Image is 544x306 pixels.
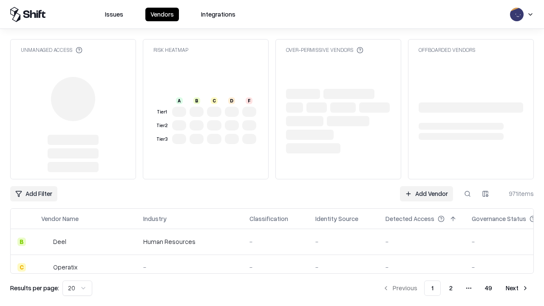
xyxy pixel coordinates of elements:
button: Next [501,280,534,296]
div: A [176,97,183,104]
button: 49 [478,280,499,296]
div: B [193,97,200,104]
div: Detected Access [385,214,434,223]
div: Classification [249,214,288,223]
div: Industry [143,214,167,223]
button: Issues [100,8,128,21]
div: - [249,237,302,246]
button: 2 [442,280,459,296]
div: Deel [53,237,66,246]
div: Operatix [53,263,77,272]
button: 1 [424,280,441,296]
p: Results per page: [10,283,59,292]
div: - [249,263,302,272]
nav: pagination [377,280,534,296]
div: - [315,237,372,246]
div: Human Resources [143,237,236,246]
div: Risk Heatmap [153,46,188,54]
div: Vendor Name [41,214,79,223]
div: Offboarded Vendors [419,46,475,54]
div: - [385,237,458,246]
div: B [17,238,26,246]
img: Operatix [41,263,50,272]
div: Identity Source [315,214,358,223]
div: C [17,263,26,272]
button: Integrations [196,8,241,21]
div: 971 items [500,189,534,198]
a: Add Vendor [400,186,453,201]
img: Deel [41,238,50,246]
div: - [385,263,458,272]
div: - [315,263,372,272]
div: D [228,97,235,104]
button: Vendors [145,8,179,21]
div: Tier 2 [155,122,169,129]
div: Governance Status [472,214,526,223]
div: Tier 1 [155,108,169,116]
div: C [211,97,218,104]
div: F [246,97,252,104]
div: - [143,263,236,272]
button: Add Filter [10,186,57,201]
div: Tier 3 [155,136,169,143]
div: Unmanaged Access [21,46,82,54]
div: Over-Permissive Vendors [286,46,363,54]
